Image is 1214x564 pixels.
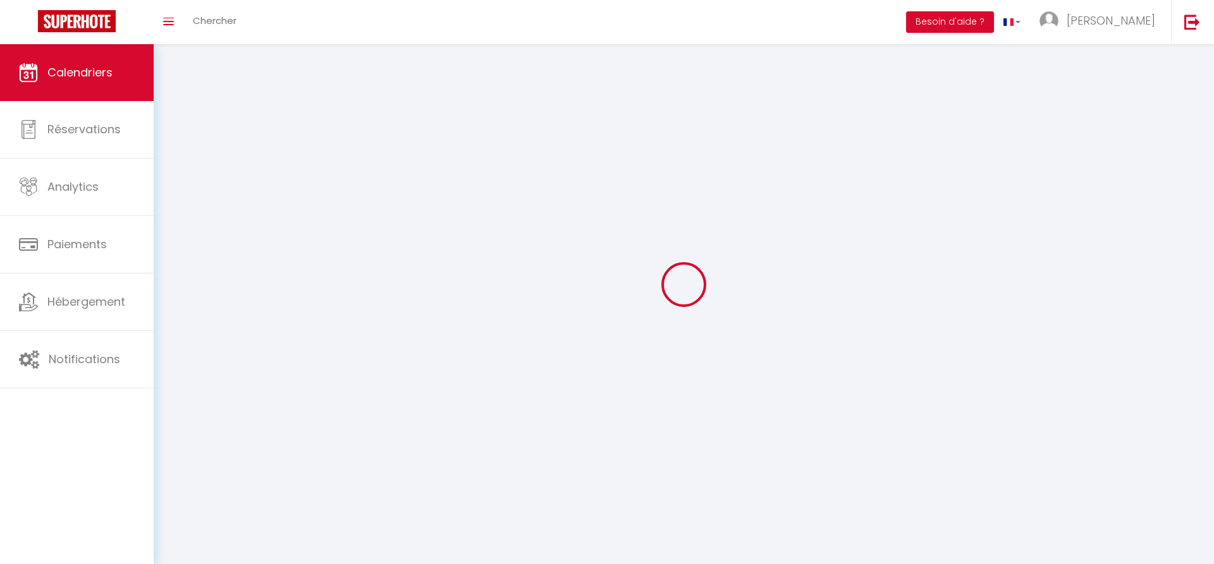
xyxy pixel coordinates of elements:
[47,294,125,309] span: Hébergement
[49,351,120,367] span: Notifications
[47,64,113,80] span: Calendriers
[1067,13,1155,28] span: [PERSON_NAME]
[1184,14,1200,30] img: logout
[193,14,236,27] span: Chercher
[10,5,48,43] button: Ouvrir le widget de chat LiveChat
[47,121,121,137] span: Réservations
[47,236,107,252] span: Paiements
[38,10,116,32] img: Super Booking
[1039,11,1058,30] img: ...
[906,11,994,33] button: Besoin d'aide ?
[47,179,99,195] span: Analytics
